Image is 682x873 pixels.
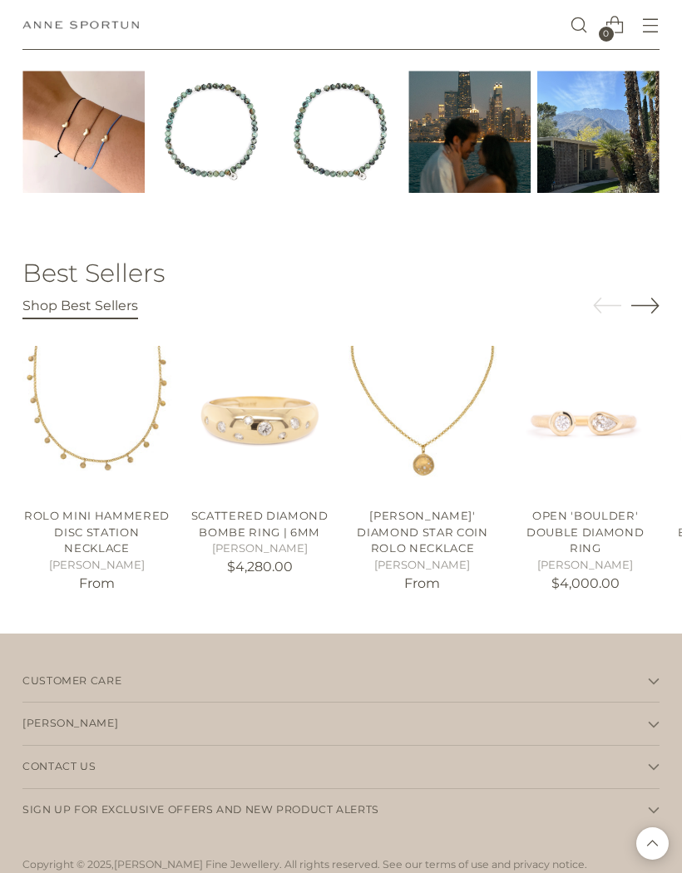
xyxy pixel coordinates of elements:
h5: [PERSON_NAME] [22,557,171,574]
button: Sign up for exclusive offers and new product alerts [22,789,660,831]
a: Rolo Mini Hammered Disc Station Necklace [22,346,171,495]
a: [PERSON_NAME]' Diamond Star Coin Rolo Necklace [357,509,487,555]
button: Move to previous carousel slide [593,292,621,320]
button: Back to top [636,827,669,860]
p: From [348,574,497,594]
button: Customer Care [22,660,660,703]
a: Scattered Diamond Bombe Ring | 6mm [185,346,334,495]
span: $4,280.00 [227,559,293,575]
button: Open menu modal [634,8,668,42]
a: Open cart modal [598,8,632,42]
p: From [22,574,171,594]
button: [PERSON_NAME] [22,703,660,745]
a: Open search modal [562,8,596,42]
button: Contact Us [22,746,660,788]
a: Rolo Mini Hammered Disc Station Necklace [24,509,170,555]
span: 0 [599,27,614,42]
span: [PERSON_NAME] [22,716,118,732]
span: Customer Care [22,673,121,689]
a: Anne Sportun Fine Jewellery [22,21,139,29]
span: Sign up for exclusive offers and new product alerts [22,802,379,818]
h5: [PERSON_NAME] [511,557,660,574]
a: Luna' Diamond Star Coin Rolo Necklace [348,346,497,495]
span: Shop Best Sellers [22,298,138,313]
h5: [PERSON_NAME] [348,557,497,574]
a: Open 'Boulder' Double Diamond Ring [526,509,644,555]
h2: Best Sellers [22,259,165,287]
span: $4,000.00 [551,575,620,591]
a: Open 'Boulder' Double Diamond Ring [511,346,660,495]
a: Shop Best Sellers [22,298,138,319]
span: Contact Us [22,759,96,775]
a: Scattered Diamond Bombe Ring | 6mm [191,509,329,539]
a: [PERSON_NAME] Fine Jewellery [114,858,279,871]
button: Move to next carousel slide [631,291,660,319]
p: Copyright © 2025, . All rights reserved. See our terms of use and privacy notice. [22,857,660,873]
h5: [PERSON_NAME] [185,540,334,557]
